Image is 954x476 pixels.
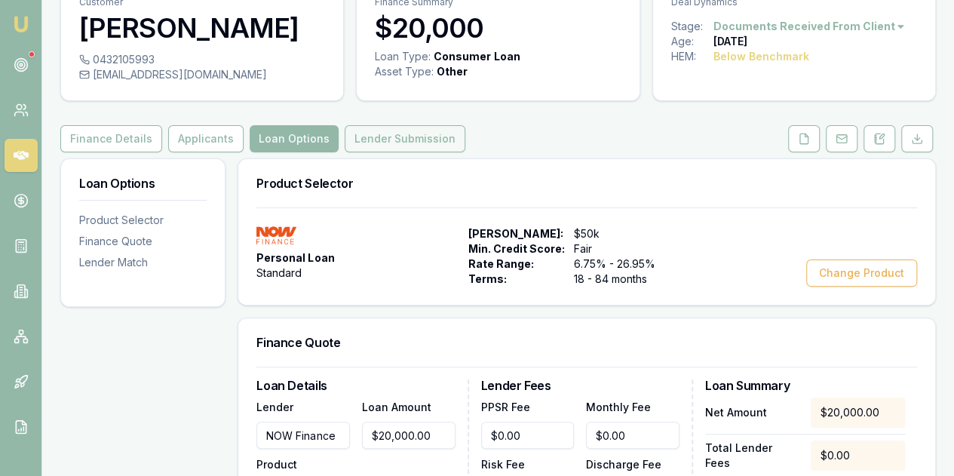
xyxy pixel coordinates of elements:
[468,226,564,241] span: [PERSON_NAME]:
[342,125,468,152] a: Lender Submission
[586,422,679,449] input: $
[60,125,162,152] button: Finance Details
[573,272,673,287] span: 18 - 84 months
[468,256,564,272] span: Rate Range:
[256,458,297,471] label: Product
[256,401,293,413] label: Lender
[811,441,905,471] div: $0.00
[481,379,679,392] h3: Lender Fees
[165,125,247,152] a: Applicants
[705,379,905,392] h3: Loan Summary
[256,266,302,281] span: Standard
[811,398,905,428] div: $20,000.00
[375,13,621,43] h3: $20,000
[481,401,530,413] label: PPSR Fee
[79,177,207,189] h3: Loan Options
[256,226,296,244] img: NOW Finance
[713,34,747,49] div: [DATE]
[468,241,564,256] span: Min. Credit Score:
[256,250,334,266] span: Personal Loan
[671,19,713,34] div: Stage:
[437,64,468,79] div: Other
[79,213,207,228] div: Product Selector
[79,52,325,67] div: 0432105993
[375,64,434,79] div: Asset Type :
[573,241,673,256] span: Fair
[256,177,917,189] h3: Product Selector
[250,125,339,152] button: Loan Options
[705,405,799,420] p: Net Amount
[256,379,455,392] h3: Loan Details
[671,34,713,49] div: Age:
[586,458,661,471] label: Discharge Fee
[713,19,906,34] button: Documents Received From Client
[806,259,917,287] button: Change Product
[247,125,342,152] a: Loan Options
[586,401,651,413] label: Monthly Fee
[256,336,917,349] h3: Finance Quote
[79,255,207,270] div: Lender Match
[573,256,673,272] span: 6.75% - 26.95%
[79,67,325,82] div: [EMAIL_ADDRESS][DOMAIN_NAME]
[434,49,520,64] div: Consumer Loan
[481,458,525,471] label: Risk Fee
[60,125,165,152] a: Finance Details
[573,226,673,241] span: $50k
[362,422,456,449] input: $
[481,422,575,449] input: $
[375,49,431,64] div: Loan Type:
[12,15,30,33] img: emu-icon-u.png
[713,49,809,64] div: Below Benchmark
[671,49,713,64] div: HEM:
[79,234,207,249] div: Finance Quote
[705,441,799,471] p: Total Lender Fees
[79,13,325,43] h3: [PERSON_NAME]
[168,125,244,152] button: Applicants
[468,272,564,287] span: Terms:
[362,401,431,413] label: Loan Amount
[345,125,465,152] button: Lender Submission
